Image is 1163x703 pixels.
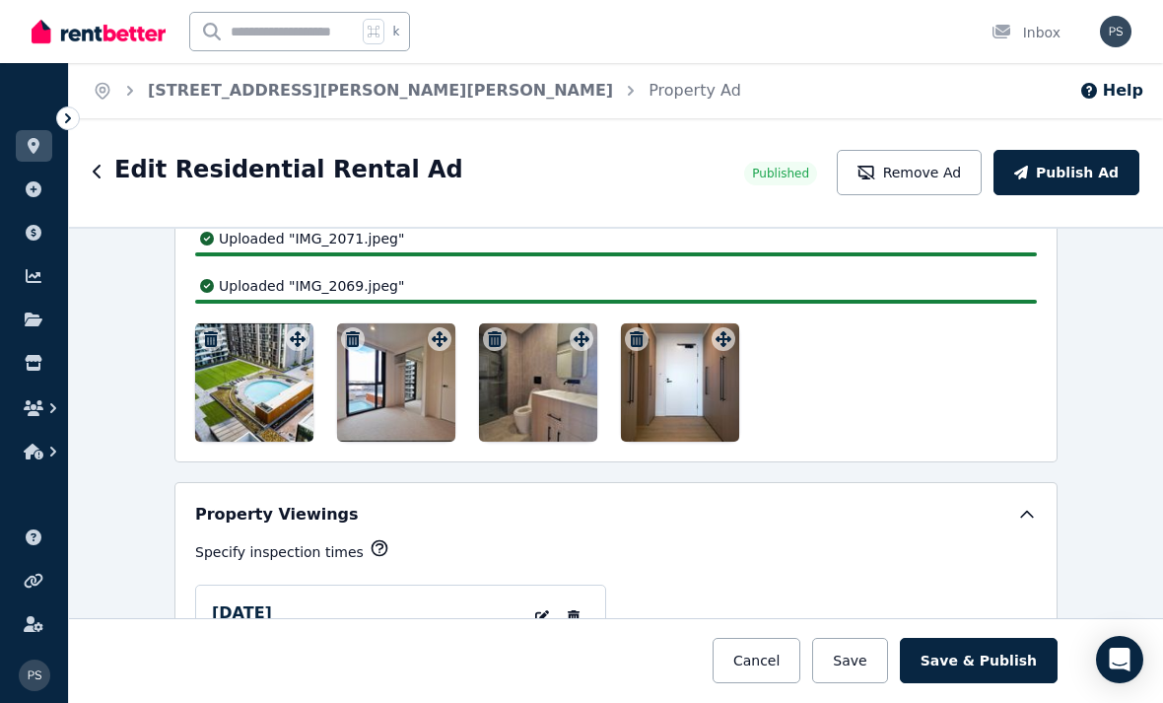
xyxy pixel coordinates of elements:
span: k [392,24,399,39]
div: Uploaded " IMG_2071.jpeg " [195,229,1037,248]
button: Save [812,638,887,683]
img: RentBetter [32,17,166,46]
a: Property Ad [649,81,741,100]
div: Open Intercom Messenger [1096,636,1143,683]
button: Save & Publish [900,638,1058,683]
h1: Edit Residential Rental Ad [114,154,463,185]
a: [STREET_ADDRESS][PERSON_NAME][PERSON_NAME] [148,81,613,100]
h5: Property Viewings [195,503,359,527]
span: Published [752,166,809,181]
p: Specify inspection times [195,542,364,562]
img: Prashanth shetty [19,660,50,691]
p: [DATE] [212,601,272,625]
button: Help [1079,79,1143,103]
button: Remove Ad [837,150,982,195]
button: Publish Ad [993,150,1139,195]
nav: Breadcrumb [69,63,765,118]
button: Cancel [713,638,800,683]
div: Uploaded " IMG_2069.jpeg " [195,276,1037,296]
img: Prashanth shetty [1100,16,1131,47]
div: Inbox [992,23,1060,42]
